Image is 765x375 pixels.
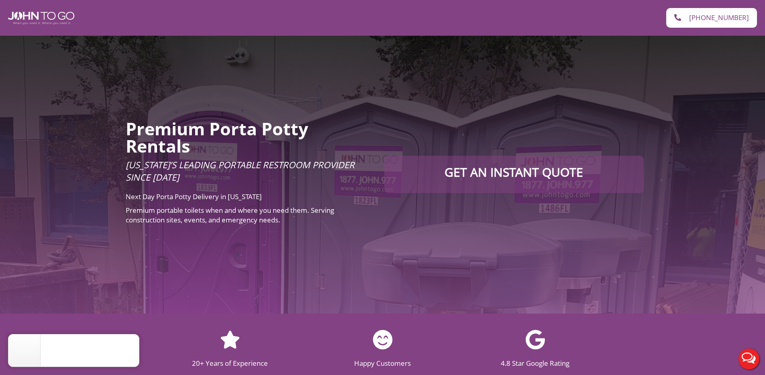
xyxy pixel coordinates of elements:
[314,360,451,367] h2: Happy Customers
[126,159,355,183] span: [US_STATE]’s Leading Portable Restroom Provider Since [DATE]
[162,360,298,367] h2: 20+ Years of Experience
[126,192,262,201] span: Next Day Porta Potty Delivery in [US_STATE]
[8,12,74,24] img: John To Go
[733,343,765,375] button: Live Chat
[689,14,749,22] span: [PHONE_NUMBER]
[467,360,604,367] h2: 4.8 Star Google Rating
[126,120,373,155] h2: Premium Porta Potty Rentals
[666,8,757,28] a: [PHONE_NUMBER]
[126,206,334,224] span: Premium portable toilets when and where you need them. Serving construction sites, events, and em...
[392,164,635,181] p: Get an Instant Quote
